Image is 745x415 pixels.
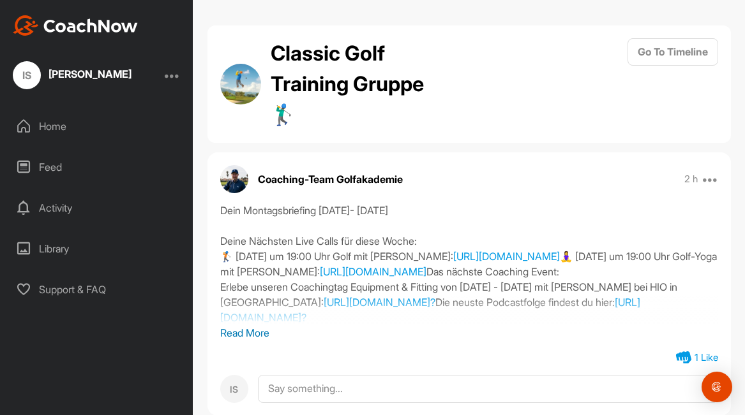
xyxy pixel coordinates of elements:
[220,64,261,105] img: avatar
[258,171,403,187] p: Coaching-Team Golfakademie
[628,38,718,66] button: Go To Timeline
[13,15,138,36] img: CoachNow
[220,375,248,403] div: IS
[702,372,732,402] div: Open Intercom Messenger
[13,61,41,89] div: IS
[220,203,718,325] div: Dein Montagsbriefing [DATE]- [DATE] Deine Nächsten Live Calls für diese Woche: 🏌️ [DATE] um 19:00...
[628,38,718,130] a: Go To Timeline
[7,273,187,305] div: Support & FAQ
[7,151,187,183] div: Feed
[49,69,132,79] div: [PERSON_NAME]
[220,165,248,193] img: avatar
[695,351,718,365] div: 1 Like
[271,38,443,130] h2: Classic Golf Training Gruppe 🏌️‍♂️
[453,250,560,263] a: [URL][DOMAIN_NAME]
[684,173,698,186] p: 2 h
[7,233,187,265] div: Library
[7,110,187,142] div: Home
[220,325,718,340] p: Read More
[320,265,426,278] a: [URL][DOMAIN_NAME]
[7,192,187,224] div: Activity
[324,296,435,309] a: [URL][DOMAIN_NAME]?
